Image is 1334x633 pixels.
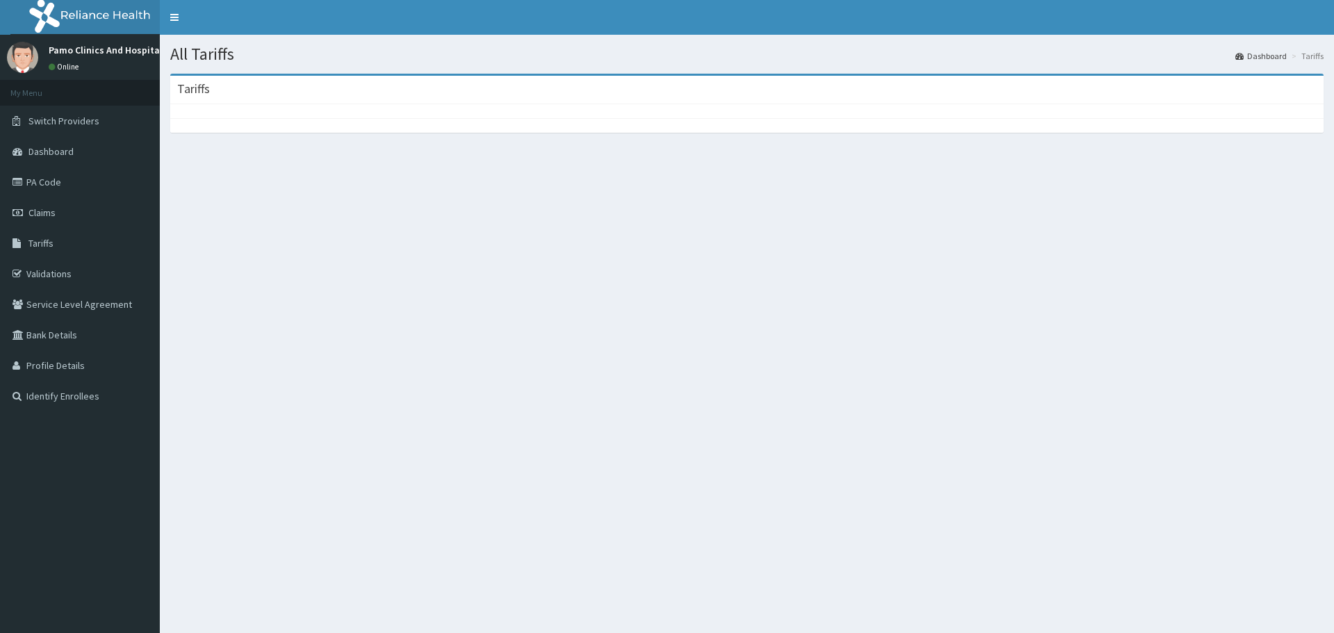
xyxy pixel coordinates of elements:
[28,115,99,127] span: Switch Providers
[7,42,38,73] img: User Image
[49,45,163,55] p: Pamo Clinics And Hospital
[28,145,74,158] span: Dashboard
[49,62,82,72] a: Online
[28,206,56,219] span: Claims
[177,83,210,95] h3: Tariffs
[170,45,1324,63] h1: All Tariffs
[28,237,53,249] span: Tariffs
[1288,50,1324,62] li: Tariffs
[1235,50,1287,62] a: Dashboard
